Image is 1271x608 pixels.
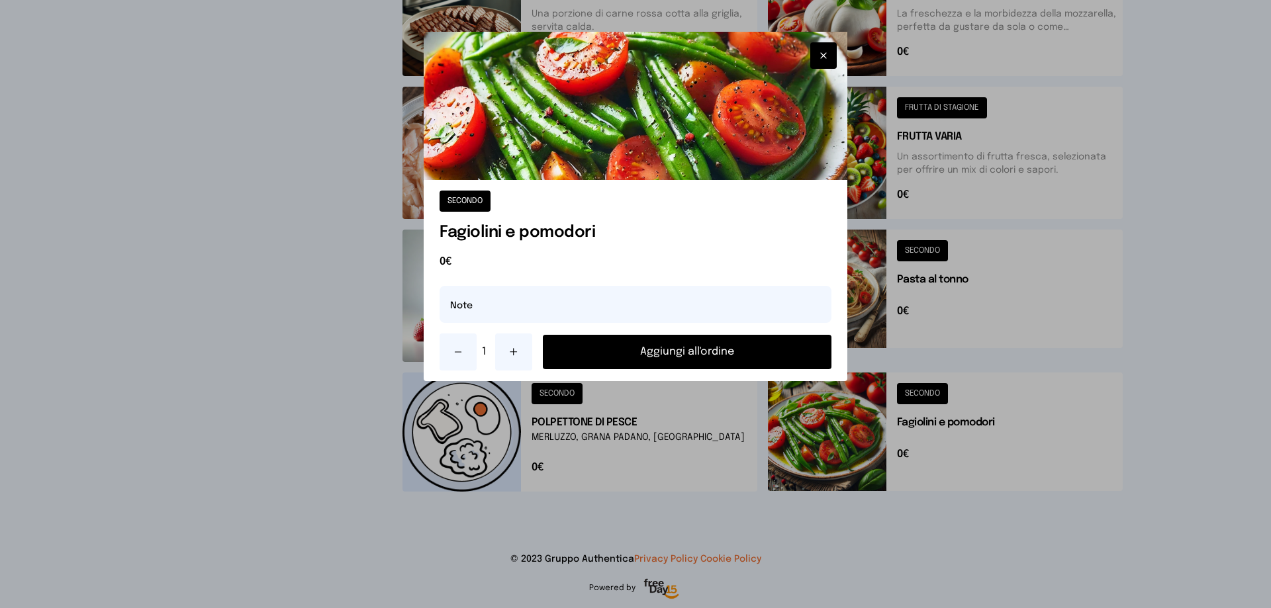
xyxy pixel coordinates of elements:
[440,191,491,212] button: SECONDO
[482,344,490,360] span: 1
[424,32,847,180] img: Fagiolini e pomodori
[440,254,831,270] span: 0€
[440,222,831,243] h1: Fagiolini e pomodori
[543,335,831,369] button: Aggiungi all'ordine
